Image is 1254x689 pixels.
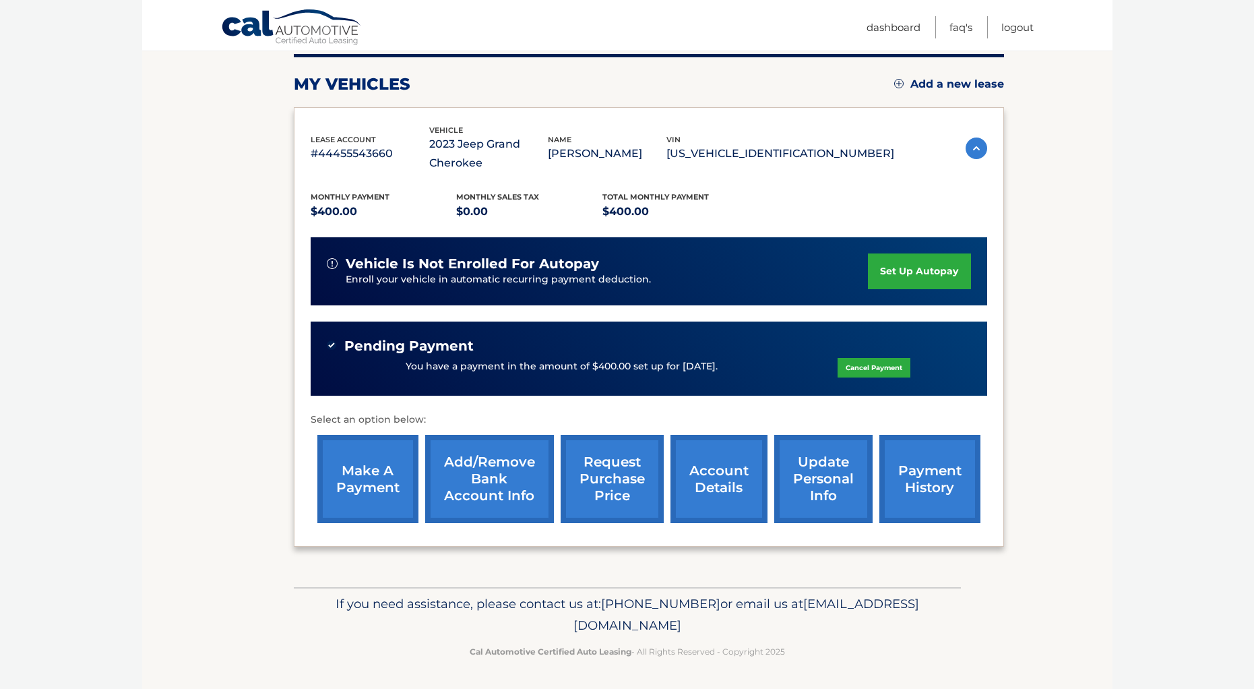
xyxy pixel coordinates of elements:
a: update personal info [774,435,873,523]
a: Cancel Payment [838,358,910,378]
img: alert-white.svg [327,258,338,269]
span: [PHONE_NUMBER] [601,596,720,611]
span: vehicle [429,125,463,135]
p: Select an option below: [311,412,987,428]
a: Cal Automotive [221,9,363,48]
span: Total Monthly Payment [602,192,709,202]
p: [PERSON_NAME] [548,144,666,163]
p: Enroll your vehicle in automatic recurring payment deduction. [346,272,869,287]
p: 2023 Jeep Grand Cherokee [429,135,548,173]
p: You have a payment in the amount of $400.00 set up for [DATE]. [406,359,718,374]
a: Logout [1001,16,1034,38]
a: set up autopay [868,253,970,289]
p: $400.00 [602,202,749,221]
p: If you need assistance, please contact us at: or email us at [303,593,952,636]
span: Monthly sales Tax [456,192,539,202]
a: Dashboard [867,16,920,38]
strong: Cal Automotive Certified Auto Leasing [470,647,631,657]
a: account details [670,435,767,523]
a: Add a new lease [894,78,1004,91]
p: #44455543660 [311,144,429,163]
span: lease account [311,135,376,144]
p: [US_VEHICLE_IDENTIFICATION_NUMBER] [666,144,894,163]
p: $400.00 [311,202,457,221]
p: - All Rights Reserved - Copyright 2025 [303,645,952,659]
a: Add/Remove bank account info [425,435,554,523]
span: Monthly Payment [311,192,389,202]
img: check-green.svg [327,340,336,350]
img: accordion-active.svg [966,138,987,159]
span: name [548,135,571,144]
a: payment history [879,435,980,523]
span: vin [666,135,681,144]
span: [EMAIL_ADDRESS][DOMAIN_NAME] [573,596,919,633]
a: request purchase price [561,435,664,523]
a: FAQ's [949,16,972,38]
h2: my vehicles [294,74,410,94]
span: vehicle is not enrolled for autopay [346,256,599,272]
p: $0.00 [456,202,602,221]
span: Pending Payment [344,338,474,355]
a: make a payment [317,435,418,523]
img: add.svg [894,79,904,88]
